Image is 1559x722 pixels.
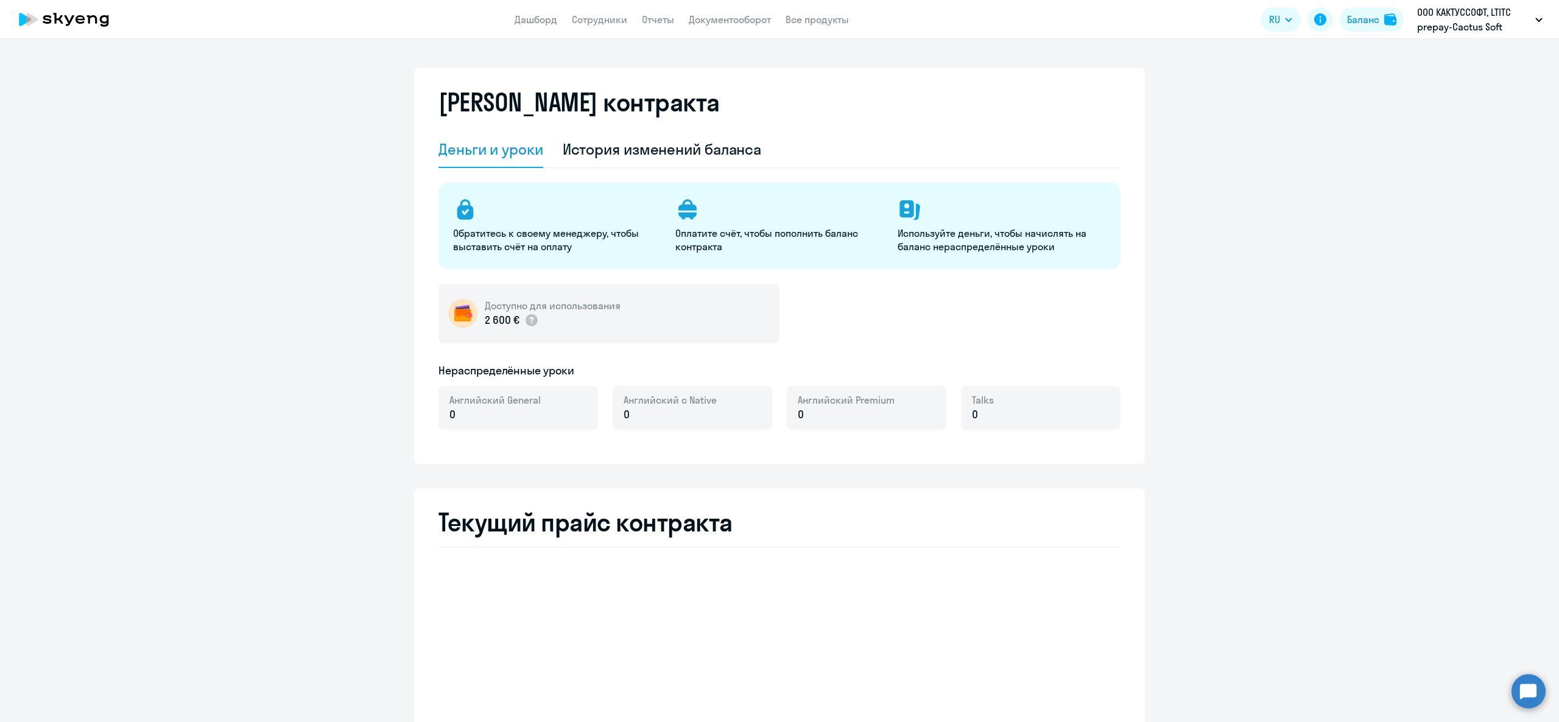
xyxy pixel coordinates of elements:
[1347,12,1379,27] div: Баланс
[786,13,849,26] a: Все продукты
[972,393,994,407] span: Talks
[572,13,627,26] a: Сотрудники
[1269,12,1280,27] span: RU
[515,13,557,26] a: Дашборд
[449,393,541,407] span: Английский General
[798,393,895,407] span: Английский Premium
[624,393,717,407] span: Английский с Native
[1384,13,1396,26] img: balance
[798,407,804,422] span: 0
[642,13,674,26] a: Отчеты
[1340,7,1404,32] button: Балансbalance
[1417,5,1530,34] p: ООО КАКТУССОФТ, LTITC prepay-Cactus Soft
[1261,7,1301,32] button: RU
[438,363,574,379] h5: Нераспределённые уроки
[689,13,771,26] a: Документооборот
[449,407,456,422] span: 0
[898,226,1105,253] p: Используйте деньги, чтобы начислять на баланс нераспределённые уроки
[624,407,630,422] span: 0
[1411,5,1549,34] button: ООО КАКТУССОФТ, LTITC prepay-Cactus Soft
[448,299,477,328] img: wallet-circle.png
[485,312,539,328] p: 2 600 €
[563,139,762,159] div: История изменений баланса
[438,139,543,159] div: Деньги и уроки
[438,508,1121,537] h2: Текущий прайс контракта
[438,88,720,117] h2: [PERSON_NAME] контракта
[485,299,621,312] h5: Доступно для использования
[675,226,883,253] p: Оплатите счёт, чтобы пополнить баланс контракта
[453,226,661,253] p: Обратитесь к своему менеджеру, чтобы выставить счёт на оплату
[972,407,978,422] span: 0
